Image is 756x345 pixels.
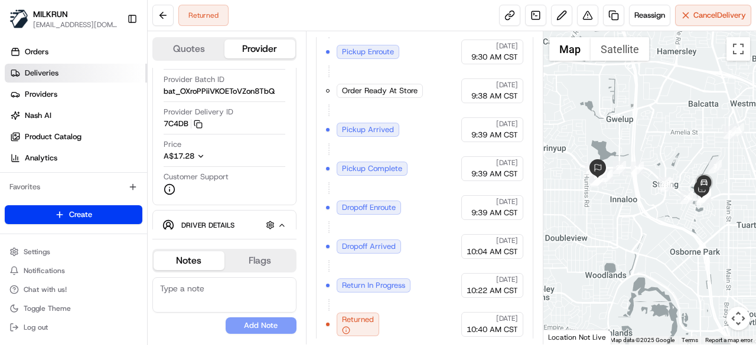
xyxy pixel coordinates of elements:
[5,281,142,298] button: Chat with us!
[224,40,295,58] button: Provider
[5,205,142,224] button: Create
[164,151,194,161] span: A$17.28
[698,189,711,202] div: 7
[591,37,649,61] button: Show satellite imagery
[680,191,693,204] div: 29
[24,266,65,275] span: Notifications
[496,197,518,206] span: [DATE]
[24,304,71,313] span: Toggle Theme
[471,169,518,179] span: 9:39 AM CST
[613,161,626,174] div: 27
[675,5,751,26] button: CancelDelivery
[5,127,147,146] a: Product Catalog
[342,280,405,291] span: Return In Progress
[610,337,674,343] span: Map data ©2025 Google
[224,251,295,270] button: Flags
[585,163,598,176] div: 25
[496,80,518,90] span: [DATE]
[181,221,234,230] span: Driver Details
[25,47,48,57] span: Orders
[496,158,518,167] span: [DATE]
[5,149,147,167] a: Analytics
[543,330,611,344] div: Location Not Live
[591,173,604,186] div: 23
[5,178,142,196] div: Favorites
[705,337,752,343] a: Report a map error
[546,329,585,344] img: Google
[698,189,711,202] div: 30
[471,52,518,63] span: 9:30 AM CST
[5,42,147,61] a: Orders
[25,89,57,100] span: Providers
[5,85,147,104] a: Providers
[342,202,396,213] span: Dropoff Enroute
[698,190,711,203] div: 8
[658,177,671,190] div: 28
[496,275,518,284] span: [DATE]
[709,160,722,173] div: 3
[496,236,518,245] span: [DATE]
[342,163,402,174] span: Pickup Complete
[342,86,418,96] span: Order Ready At Store
[25,110,51,121] span: Nash AI
[5,5,122,33] button: MILKRUNMILKRUN[EMAIL_ADDRESS][DOMAIN_NAME]
[467,285,518,296] span: 10:22 AM CST
[496,119,518,129] span: [DATE]
[342,47,394,57] span: Pickup Enroute
[5,319,142,336] button: Log out
[33,20,118,29] button: [EMAIL_ADDRESS][DOMAIN_NAME]
[600,169,613,182] div: 24
[549,37,591,61] button: Show street map
[5,106,147,125] a: Nash AI
[164,119,203,129] button: 7C4DB
[25,153,57,163] span: Analytics
[5,244,142,260] button: Settings
[164,86,275,97] span: bat_OXroPPiiVKOEToVZon8TbQ
[162,215,286,235] button: Driver Details
[342,241,396,252] span: Dropoff Arrived
[693,10,746,21] span: Cancel Delivery
[164,151,268,162] button: A$17.28
[634,10,665,21] span: Reassign
[25,68,58,78] span: Deliveries
[24,285,67,294] span: Chat with us!
[496,314,518,323] span: [DATE]
[731,123,744,136] div: 1
[726,307,750,330] button: Map camera controls
[24,247,50,257] span: Settings
[342,314,374,325] span: Returned
[682,337,698,343] a: Terms (opens in new tab)
[496,41,518,51] span: [DATE]
[660,179,673,192] div: 13
[5,64,147,83] a: Deliveries
[467,324,518,335] span: 10:40 AM CST
[24,323,48,332] span: Log out
[471,130,518,140] span: 9:39 AM CST
[154,251,224,270] button: Notes
[164,139,181,150] span: Price
[69,209,92,220] span: Create
[9,9,28,28] img: MILKRUN
[25,132,82,142] span: Product Catalog
[698,189,711,202] div: 32
[5,262,142,279] button: Notifications
[164,172,229,182] span: Customer Support
[342,124,394,135] span: Pickup Arrived
[724,126,737,139] div: 2
[471,91,518,101] span: 9:38 AM CST
[471,208,518,218] span: 9:39 AM CST
[695,192,708,205] div: 4
[164,74,224,85] span: Provider Batch ID
[467,247,518,257] span: 10:04 AM CST
[631,162,644,175] div: 14
[629,5,670,26] button: Reassign
[5,300,142,317] button: Toggle Theme
[726,37,750,61] button: Toggle fullscreen view
[164,107,233,117] span: Provider Delivery ID
[546,329,585,344] a: Open this area in Google Maps (opens a new window)
[33,8,68,20] button: MILKRUN
[590,173,603,186] div: 19
[154,40,224,58] button: Quotes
